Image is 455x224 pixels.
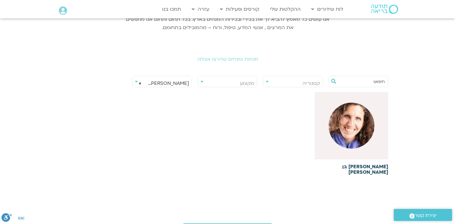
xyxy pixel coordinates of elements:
[133,76,191,85] span: שאנייה כהן בן חיים
[308,3,346,15] a: לוח שידורים
[56,56,399,62] h2: מנחות ומנחים שהרצו אצלנו:
[338,76,385,87] input: חיפוש
[315,164,388,175] h6: [PERSON_NAME] בן [PERSON_NAME]
[267,3,304,15] a: ההקלטות שלי
[159,3,184,15] a: תמכו בנו
[240,80,254,87] span: מקצוע
[415,211,437,220] span: יצירת קשר
[315,92,388,175] a: [PERSON_NAME] בן [PERSON_NAME]
[133,76,191,90] span: שאנייה כהן בן חיים
[328,103,374,149] img: %D7%A9%D7%90%D7%A0%D7%99%D7%94-%D7%9B%D7%94%D7%9F-%D7%91%D7%9F-%D7%97%D7%99%D7%99%D7%9D.jpg
[302,80,320,87] span: קטגוריה
[189,3,212,15] a: עזרה
[217,3,262,15] a: קורסים ופעילות
[125,15,330,32] p: אנו עושים כל מאמץ להביא לך את בכירי ובכירות המנחים בארץ. בכל תחום ותחום אנו מחפשים את המרצים , אנ...
[139,79,141,87] span: ×
[371,5,398,14] img: תודעה בריאה
[394,209,452,221] a: יצירת קשר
